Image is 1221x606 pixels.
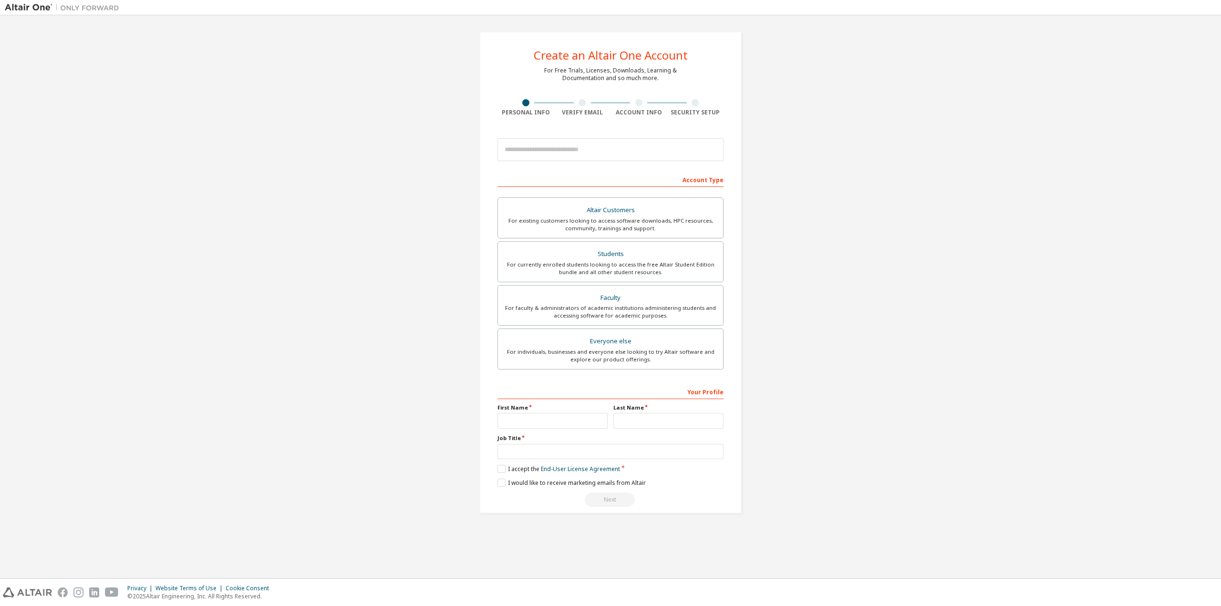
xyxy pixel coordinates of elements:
[610,109,667,116] div: Account Info
[155,585,226,592] div: Website Terms of Use
[554,109,611,116] div: Verify Email
[497,465,620,473] label: I accept the
[226,585,275,592] div: Cookie Consent
[497,434,724,442] label: Job Title
[497,172,724,187] div: Account Type
[497,384,724,399] div: Your Profile
[497,479,646,487] label: I would like to receive marketing emails from Altair
[89,587,99,597] img: linkedin.svg
[504,247,717,261] div: Students
[504,348,717,363] div: For individuals, businesses and everyone else looking to try Altair software and explore our prod...
[613,404,724,411] label: Last Name
[504,304,717,319] div: For faculty & administrators of academic institutions administering students and accessing softwa...
[534,50,688,61] div: Create an Altair One Account
[497,109,554,116] div: Personal Info
[73,587,83,597] img: instagram.svg
[504,261,717,276] div: For currently enrolled students looking to access the free Altair Student Edition bundle and all ...
[58,587,68,597] img: facebook.svg
[541,465,620,473] a: End-User License Agreement
[105,587,119,597] img: youtube.svg
[5,3,124,12] img: Altair One
[544,67,677,82] div: For Free Trials, Licenses, Downloads, Learning & Documentation and so much more.
[504,335,717,348] div: Everyone else
[497,404,608,411] label: First Name
[504,291,717,305] div: Faculty
[127,585,155,592] div: Privacy
[667,109,724,116] div: Security Setup
[504,204,717,217] div: Altair Customers
[3,587,52,597] img: altair_logo.svg
[497,493,724,507] div: Read and acccept EULA to continue
[127,592,275,600] p: © 2025 Altair Engineering, Inc. All Rights Reserved.
[504,217,717,232] div: For existing customers looking to access software downloads, HPC resources, community, trainings ...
